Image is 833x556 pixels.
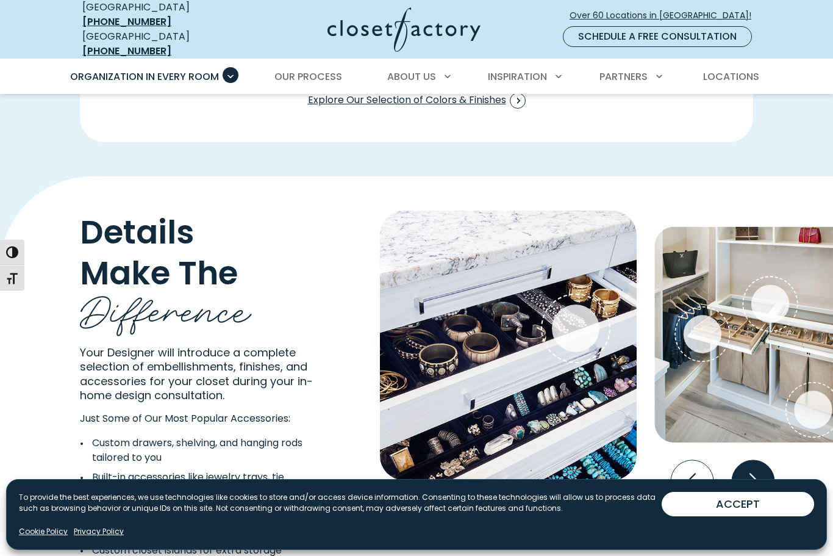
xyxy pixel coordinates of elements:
[80,345,313,403] span: Your Designer will introduce a complete selection of embellishments, finishes, and accessories fo...
[308,93,526,109] span: Explore Our Selection of Colors & Finishes
[327,7,481,52] img: Closet Factory Logo
[599,70,648,84] span: Partners
[62,60,771,94] nav: Primary Menu
[703,70,759,84] span: Locations
[82,44,171,58] a: [PHONE_NUMBER]
[727,455,779,508] button: Next slide
[80,277,252,338] span: Difference
[19,492,662,514] p: To provide the best experiences, we use technologies like cookies to store and/or access device i...
[387,70,436,84] span: About Us
[80,436,313,465] li: Custom drawers, shelving, and hanging rods tailored to you
[19,526,68,537] a: Cookie Policy
[80,209,195,255] span: Details
[662,492,814,516] button: ACCEPT
[80,411,352,426] p: Just Some of Our Most Popular Accessories:
[380,211,637,480] img: Velvet jewelry drawers
[570,9,761,22] span: Over 60 Locations in [GEOGRAPHIC_DATA]!
[569,5,762,26] a: Over 60 Locations in [GEOGRAPHIC_DATA]!
[74,526,124,537] a: Privacy Policy
[70,70,219,84] span: Organization in Every Room
[82,15,171,29] a: [PHONE_NUMBER]
[274,70,342,84] span: Our Process
[307,88,526,113] a: Explore Our Selection of Colors & Finishes
[82,29,232,59] div: [GEOGRAPHIC_DATA]
[666,455,718,508] button: Previous slide
[563,26,752,47] a: Schedule a Free Consultation
[80,250,238,295] span: Make The
[488,70,547,84] span: Inspiration
[80,470,313,499] li: Built-in accessories like jewelry trays, tie racks, and valet rods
